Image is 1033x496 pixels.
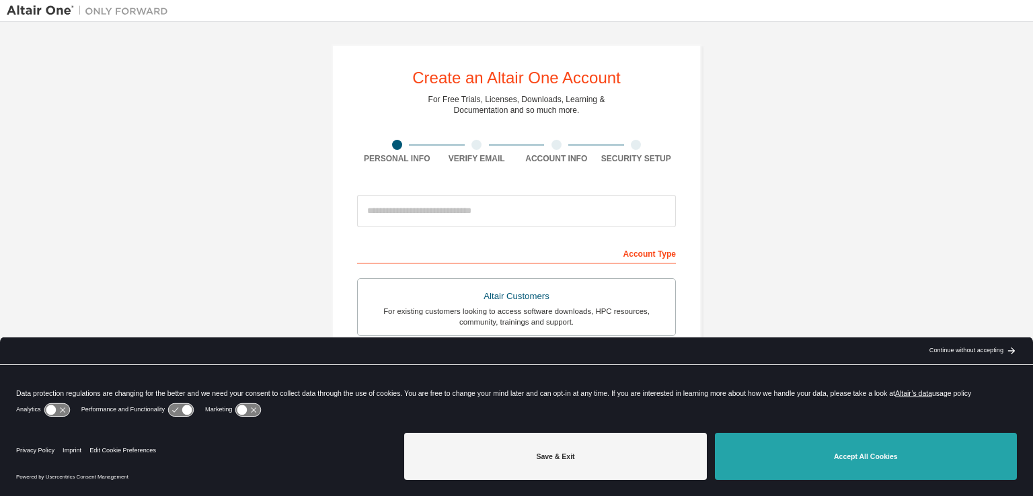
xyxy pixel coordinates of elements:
[366,287,667,306] div: Altair Customers
[516,153,597,164] div: Account Info
[428,94,605,116] div: For Free Trials, Licenses, Downloads, Learning & Documentation and so much more.
[357,242,676,263] div: Account Type
[597,153,677,164] div: Security Setup
[412,70,621,86] div: Create an Altair One Account
[366,306,667,327] div: For existing customers looking to access software downloads, HPC resources, community, trainings ...
[357,153,437,164] div: Personal Info
[7,4,175,17] img: Altair One
[437,153,517,164] div: Verify Email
